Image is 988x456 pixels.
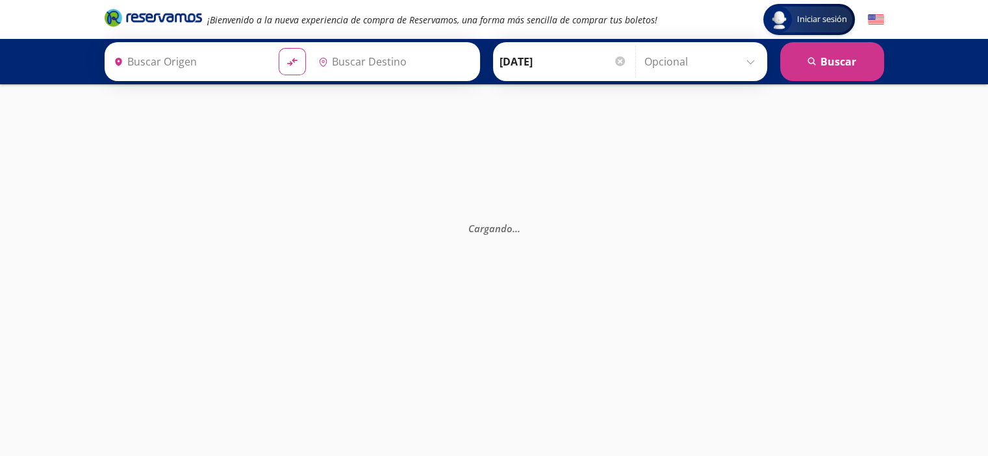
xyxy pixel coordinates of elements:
span: . [514,221,517,234]
em: Cargando [468,221,520,234]
em: ¡Bienvenido a la nueva experiencia de compra de Reservamos, una forma más sencilla de comprar tus... [207,14,657,26]
input: Buscar Destino [313,45,473,78]
a: Brand Logo [105,8,202,31]
span: Iniciar sesión [792,13,852,26]
span: . [517,221,520,234]
input: Elegir Fecha [500,45,627,78]
button: English [868,12,884,28]
input: Buscar Origen [108,45,268,78]
span: . [512,221,514,234]
i: Brand Logo [105,8,202,27]
button: Buscar [780,42,884,81]
input: Opcional [644,45,761,78]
